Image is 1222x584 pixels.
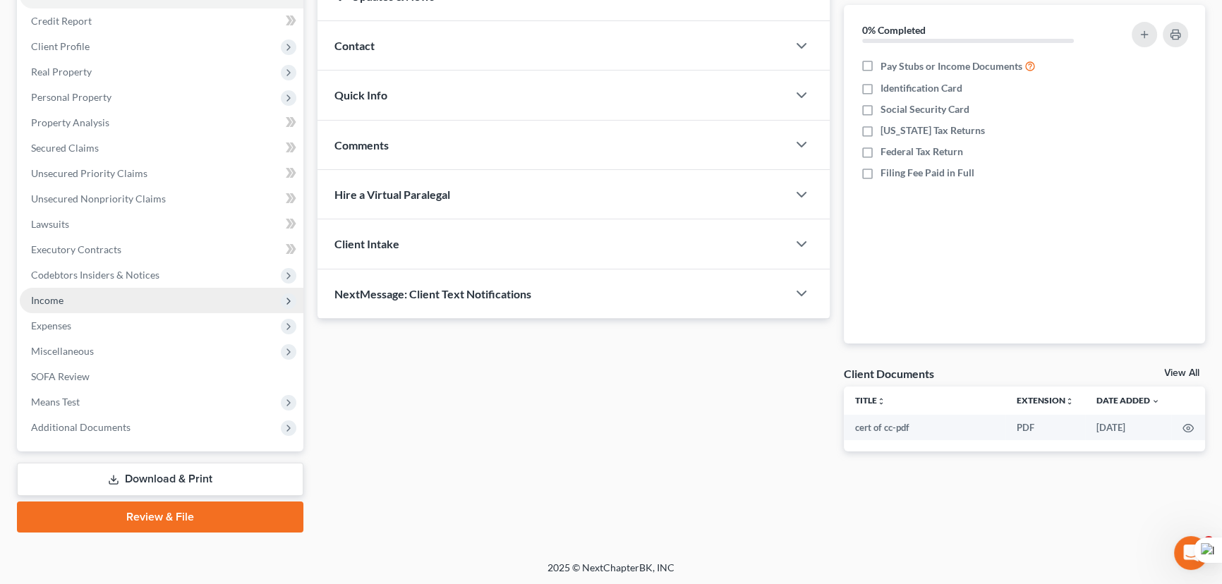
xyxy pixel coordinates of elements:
td: [DATE] [1085,415,1171,440]
span: Comments [334,138,389,152]
span: Means Test [31,396,80,408]
a: SOFA Review [20,364,303,389]
a: Lawsuits [20,212,303,237]
a: Unsecured Priority Claims [20,161,303,186]
i: expand_more [1151,397,1160,406]
span: Hire a Virtual Paralegal [334,188,450,201]
span: Unsecured Priority Claims [31,167,147,179]
span: Quick Info [334,88,387,102]
span: Income [31,294,63,306]
a: Executory Contracts [20,237,303,262]
a: Date Added expand_more [1096,395,1160,406]
span: Property Analysis [31,116,109,128]
span: Credit Report [31,15,92,27]
iframe: Intercom live chat [1174,536,1208,570]
td: PDF [1005,415,1085,440]
i: unfold_more [877,397,885,406]
a: Download & Print [17,463,303,496]
a: Property Analysis [20,110,303,135]
div: Client Documents [844,366,934,381]
span: Codebtors Insiders & Notices [31,269,159,281]
a: Review & File [17,501,303,533]
span: Identification Card [881,81,962,95]
span: 4 [1203,536,1214,547]
span: Secured Claims [31,142,99,154]
span: Executory Contracts [31,243,121,255]
a: Titleunfold_more [855,395,885,406]
span: SOFA Review [31,370,90,382]
span: Client Intake [334,237,399,250]
span: Client Profile [31,40,90,52]
span: Contact [334,39,375,52]
span: Pay Stubs or Income Documents [881,59,1022,73]
a: Extensionunfold_more [1017,395,1074,406]
a: Secured Claims [20,135,303,161]
i: unfold_more [1065,397,1074,406]
span: Real Property [31,66,92,78]
a: View All [1164,368,1199,378]
span: Unsecured Nonpriority Claims [31,193,166,205]
span: Filing Fee Paid in Full [881,166,974,180]
a: Unsecured Nonpriority Claims [20,186,303,212]
strong: 0% Completed [862,24,926,36]
span: [US_STATE] Tax Returns [881,123,985,138]
span: Miscellaneous [31,345,94,357]
span: Additional Documents [31,421,131,433]
span: Social Security Card [881,102,969,116]
span: Lawsuits [31,218,69,230]
span: Expenses [31,320,71,331]
td: cert of cc-pdf [844,415,1006,440]
span: Federal Tax Return [881,145,963,159]
span: Personal Property [31,91,111,103]
a: Credit Report [20,8,303,34]
span: NextMessage: Client Text Notifications [334,287,531,300]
